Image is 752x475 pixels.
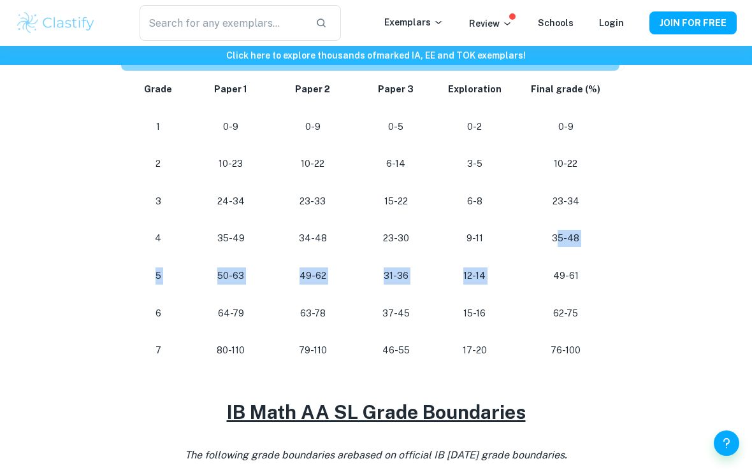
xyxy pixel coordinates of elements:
p: 0-5 [365,118,428,136]
a: Login [599,18,624,28]
p: 15-22 [365,193,428,210]
p: 6-14 [365,155,428,173]
strong: Paper 1 [214,84,247,94]
p: 31-36 [365,267,428,285]
p: 35-48 [522,230,610,247]
p: 17-20 [448,342,502,359]
strong: Final grade (%) [531,84,600,94]
p: 23-33 [281,193,344,210]
p: 0-9 [281,118,344,136]
strong: Grade [144,84,172,94]
p: 9-11 [448,230,502,247]
p: 49-61 [522,267,610,285]
p: 24-34 [201,193,261,210]
a: Schools [538,18,574,28]
span: based on official IB [DATE] grade boundaries. [352,449,567,461]
p: 6 [136,305,180,322]
p: 0-9 [522,118,610,136]
img: Clastify logo [15,10,96,36]
strong: Paper 3 [378,84,414,94]
p: 4 [136,230,180,247]
button: JOIN FOR FREE [649,11,737,34]
p: 10-22 [522,155,610,173]
p: 37-45 [365,305,428,322]
strong: Exploration [448,84,502,94]
p: 46-55 [365,342,428,359]
p: 76-100 [522,342,610,359]
p: 6-8 [448,193,502,210]
p: 7 [136,342,180,359]
p: 63-78 [281,305,344,322]
p: 5 [136,267,180,285]
input: Search for any exemplars... [140,5,305,41]
button: Help and Feedback [714,430,739,456]
p: 35-49 [201,230,261,247]
p: 64-79 [201,305,261,322]
p: 23-30 [365,230,428,247]
p: 50-63 [201,267,261,285]
p: 2 [136,155,180,173]
h6: Click here to explore thousands of marked IA, EE and TOK exemplars ! [3,48,749,62]
p: 23-34 [522,193,610,210]
strong: Paper 2 [295,84,330,94]
p: Review [469,17,512,31]
p: 79-110 [281,342,344,359]
p: 49-62 [281,267,344,285]
p: 80-110 [201,342,261,359]
p: 3 [136,193,180,210]
p: 1 [136,118,180,136]
i: The following grade boundaries are [185,449,567,461]
p: 3-5 [448,155,502,173]
p: 0-2 [448,118,502,136]
p: 12-14 [448,267,502,285]
p: 0-9 [201,118,261,136]
p: Exemplars [384,15,444,29]
u: IB Math AA SL Grade Boundaries [227,401,526,423]
p: 10-23 [201,155,261,173]
p: 15-16 [448,305,502,322]
p: 62-75 [522,305,610,322]
p: 10-22 [281,155,344,173]
p: 34-48 [281,230,344,247]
